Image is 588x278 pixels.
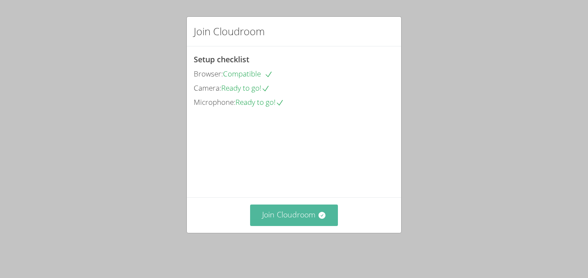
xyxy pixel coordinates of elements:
h2: Join Cloudroom [194,24,265,39]
span: Ready to go! [235,97,284,107]
button: Join Cloudroom [250,205,338,226]
span: Compatible [223,69,273,79]
span: Microphone: [194,97,235,107]
span: Setup checklist [194,54,249,64]
span: Browser: [194,69,223,79]
span: Camera: [194,83,221,93]
span: Ready to go! [221,83,270,93]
